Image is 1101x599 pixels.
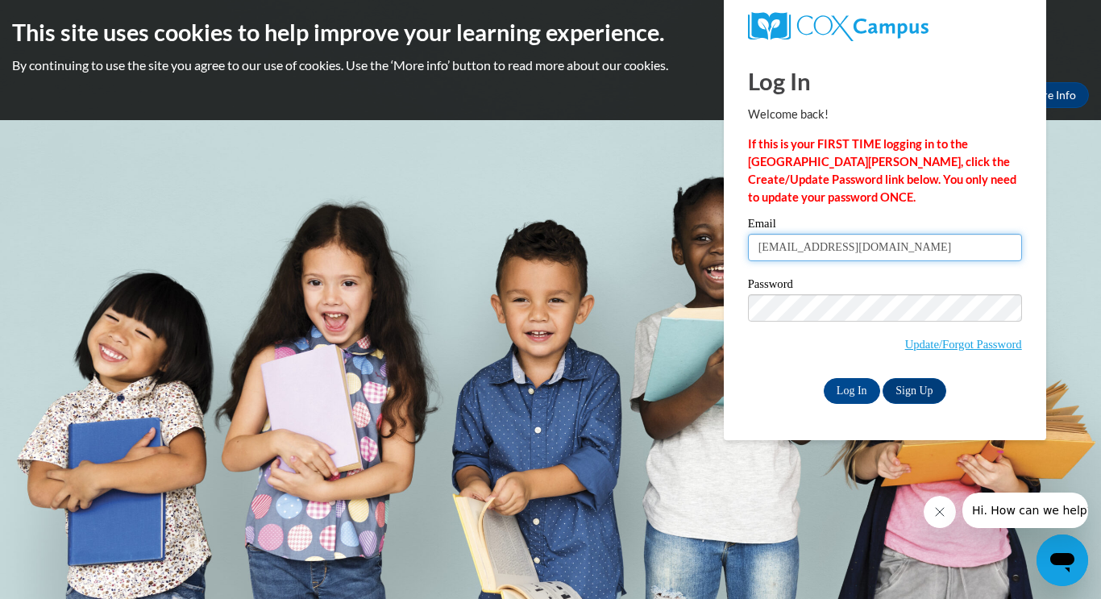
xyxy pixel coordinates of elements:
[748,106,1022,123] p: Welcome back!
[748,64,1022,98] h1: Log In
[10,11,131,24] span: Hi. How can we help?
[748,218,1022,234] label: Email
[748,12,1022,41] a: COX Campus
[748,12,929,41] img: COX Campus
[883,378,945,404] a: Sign Up
[1013,82,1089,108] a: More Info
[748,137,1016,204] strong: If this is your FIRST TIME logging in to the [GEOGRAPHIC_DATA][PERSON_NAME], click the Create/Upd...
[12,16,1089,48] h2: This site uses cookies to help improve your learning experience.
[924,496,956,528] iframe: Close message
[12,56,1089,74] p: By continuing to use the site you agree to our use of cookies. Use the ‘More info’ button to read...
[905,338,1022,351] a: Update/Forgot Password
[962,493,1088,528] iframe: Message from company
[824,378,880,404] input: Log In
[748,278,1022,294] label: Password
[1037,535,1088,586] iframe: Button to launch messaging window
